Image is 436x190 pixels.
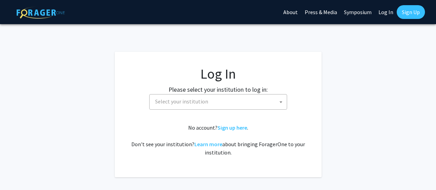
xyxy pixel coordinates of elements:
span: Select your institution [149,94,287,110]
div: No account? . Don't see your institution? about bringing ForagerOne to your institution. [129,123,308,157]
a: Learn more about bringing ForagerOne to your institution [194,141,222,148]
span: Select your institution [152,94,287,109]
h1: Log In [129,66,308,82]
img: ForagerOne Logo [17,7,65,19]
label: Please select your institution to log in: [169,85,268,94]
span: Select your institution [155,98,208,105]
a: Sign Up [397,5,425,19]
a: Sign up here [217,124,247,131]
